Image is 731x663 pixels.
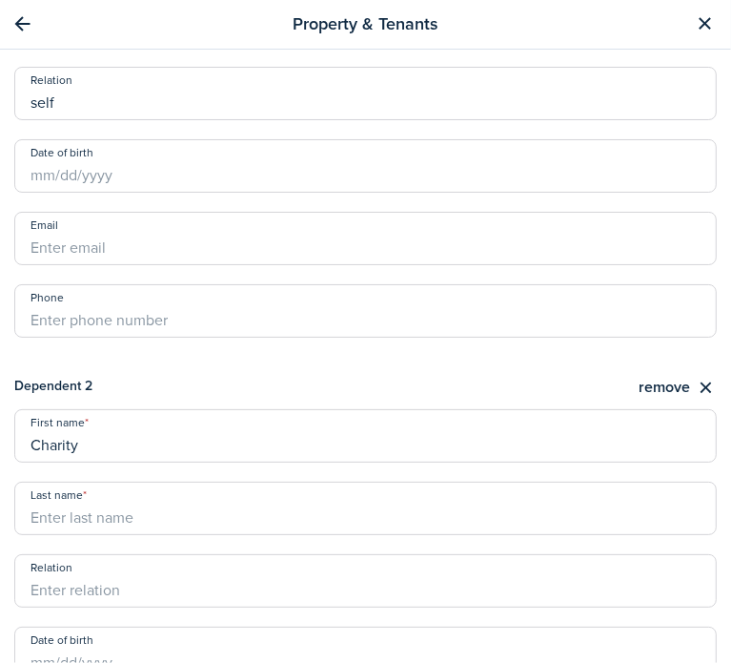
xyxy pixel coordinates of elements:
input: Enter relation [14,554,717,608]
input: Enter first name [14,409,717,463]
input: Enter relation [14,67,717,120]
button: Back [7,9,39,41]
input: Enter phone number [14,284,717,338]
p: Dependent 2 [14,376,92,400]
input: mm/dd/yyyy [14,139,717,193]
h2: Property & Tenants [294,11,438,37]
button: remove [639,376,717,400]
input: Enter email [14,212,717,265]
button: Close [689,9,721,41]
input: Enter last name [14,482,717,535]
